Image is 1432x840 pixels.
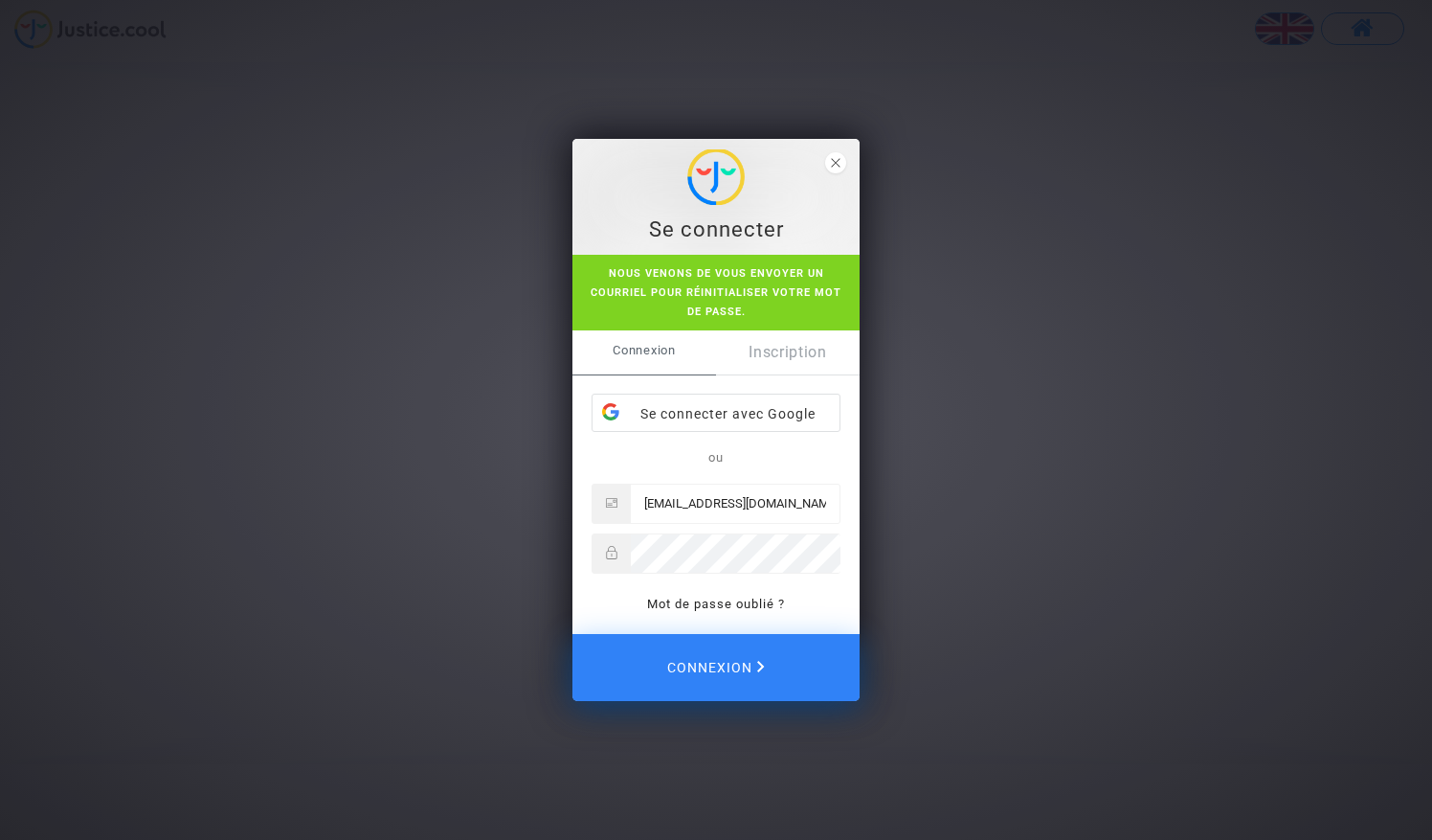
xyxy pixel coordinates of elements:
[631,485,839,523] input: Email
[667,647,765,688] span: Connexion
[647,597,785,611] a: Mot de passe oublié ?
[572,634,860,701] button: Connexion
[825,152,846,173] span: close
[708,450,724,465] span: ou
[716,330,860,375] a: Inscription
[583,216,849,244] div: Se connecter
[572,330,716,371] span: Connexion
[591,267,841,318] span: Nous venons de vous envoyer un courriel pour réinitialiser votre mot de passe.
[631,534,840,573] input: Password
[593,395,839,433] div: Se connecter avec Google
